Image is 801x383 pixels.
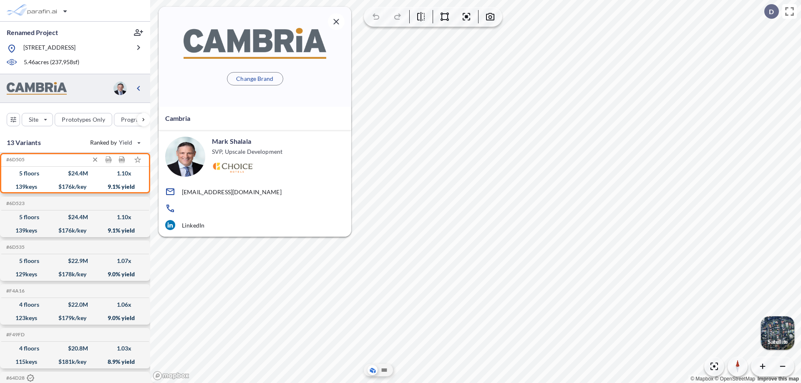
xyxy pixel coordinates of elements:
button: Switcher ImageSatellite [761,316,794,350]
p: Renamed Project [7,28,58,37]
p: D [769,8,774,15]
h5: Click to copy the code [5,157,25,163]
p: Program [121,115,144,124]
h5: Click to copy the code [5,375,34,382]
a: LinkedIn [165,220,345,230]
p: Change Brand [236,75,273,83]
img: BrandImage [7,82,67,95]
button: Aerial View [368,365,378,375]
button: Ranked by Yield [83,136,146,149]
p: [EMAIL_ADDRESS][DOMAIN_NAME] [182,188,282,195]
h5: Click to copy the code [5,332,25,338]
img: user logo [165,137,205,177]
p: Satellite [768,338,788,345]
p: 5.46 acres ( 237,958 sf) [24,58,79,67]
p: Site [29,115,38,124]
p: Mark Shalala [212,137,251,146]
a: OpenStreetMap [715,376,755,382]
img: Switcher Image [761,316,794,350]
button: Site [22,113,53,126]
a: [EMAIL_ADDRESS][DOMAIN_NAME] [165,187,345,197]
p: [STREET_ADDRESS] [23,43,76,54]
button: Program [114,113,159,126]
img: user logo [113,82,127,95]
h5: Click to copy the code [5,288,25,294]
img: Logo [212,163,253,173]
h5: Click to copy the code [5,200,25,206]
img: BrandImage [184,28,326,58]
h5: Click to copy the code [5,244,25,250]
p: SVP, Upscale Development [212,148,282,156]
a: Improve this map [758,376,799,382]
p: Prototypes Only [62,115,105,124]
p: 13 Variants [7,138,41,148]
button: Change Brand [227,72,283,85]
button: Prototypes Only [55,113,112,126]
button: Site Plan [379,365,389,375]
p: Cambria [165,113,190,123]
span: Yield [119,138,133,147]
p: LinkedIn [182,222,204,229]
a: Mapbox homepage [153,371,189,380]
a: Mapbox [690,376,713,382]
